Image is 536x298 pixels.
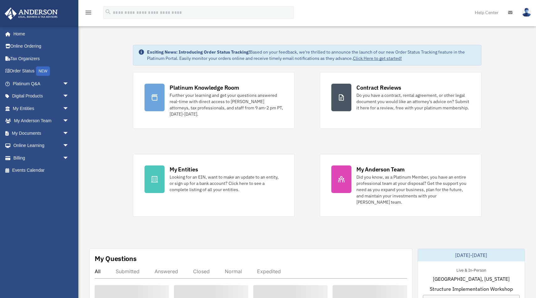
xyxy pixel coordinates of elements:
a: My Entities Looking for an EIN, want to make an update to an entity, or sign up for a bank accoun... [133,154,295,217]
a: Tax Organizers [4,52,78,65]
span: arrow_drop_down [63,115,75,128]
span: arrow_drop_down [63,77,75,90]
div: Contract Reviews [356,84,401,91]
a: My Documentsarrow_drop_down [4,127,78,139]
span: Structure Implementation Workshop [430,285,513,293]
a: Contract Reviews Do you have a contract, rental agreement, or other legal document you would like... [320,72,481,129]
span: [GEOGRAPHIC_DATA], [US_STATE] [433,275,510,283]
div: Closed [193,268,210,274]
span: arrow_drop_down [63,139,75,152]
img: User Pic [522,8,531,17]
a: Home [4,28,75,40]
span: arrow_drop_down [63,152,75,165]
div: My Questions [95,254,137,263]
div: My Entities [170,165,198,173]
div: Submitted [116,268,139,274]
i: search [105,8,112,15]
div: Looking for an EIN, want to make an update to an entity, or sign up for a bank account? Click her... [170,174,283,193]
div: All [95,268,101,274]
div: Answered [155,268,178,274]
span: arrow_drop_down [63,90,75,103]
a: Click Here to get started! [353,55,402,61]
a: Online Learningarrow_drop_down [4,139,78,152]
div: Live & In-Person [451,266,491,273]
a: My Anderson Teamarrow_drop_down [4,115,78,127]
a: Digital Productsarrow_drop_down [4,90,78,102]
div: Based on your feedback, we're thrilled to announce the launch of our new Order Status Tracking fe... [147,49,476,61]
div: Did you know, as a Platinum Member, you have an entire professional team at your disposal? Get th... [356,174,470,205]
i: menu [85,9,92,16]
a: Events Calendar [4,164,78,177]
strong: Exciting News: Introducing Order Status Tracking! [147,49,250,55]
a: Order StatusNEW [4,65,78,78]
div: My Anderson Team [356,165,405,173]
span: arrow_drop_down [63,102,75,115]
div: Further your learning and get your questions answered real-time with direct access to [PERSON_NAM... [170,92,283,117]
span: arrow_drop_down [63,127,75,140]
div: NEW [36,66,50,76]
a: Online Ordering [4,40,78,53]
div: [DATE]-[DATE] [418,249,525,261]
a: My Anderson Team Did you know, as a Platinum Member, you have an entire professional team at your... [320,154,481,217]
a: menu [85,11,92,16]
a: Billingarrow_drop_down [4,152,78,164]
a: Platinum Q&Aarrow_drop_down [4,77,78,90]
div: Normal [225,268,242,274]
div: Expedited [257,268,281,274]
img: Anderson Advisors Platinum Portal [3,8,60,20]
div: Platinum Knowledge Room [170,84,239,91]
div: Do you have a contract, rental agreement, or other legal document you would like an attorney's ad... [356,92,470,111]
a: My Entitiesarrow_drop_down [4,102,78,115]
a: Platinum Knowledge Room Further your learning and get your questions answered real-time with dire... [133,72,295,129]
